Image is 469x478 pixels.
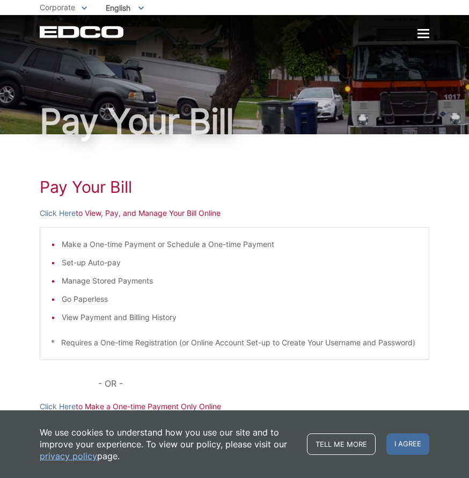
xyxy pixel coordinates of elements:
p: to Make a One-time Payment Only Online [40,401,429,412]
li: View Payment and Billing History [62,312,418,323]
li: Make a One-time Payment or Schedule a One-time Payment [62,238,418,250]
h1: Pay Your Bill [40,104,429,139]
a: EDCD logo. Return to the homepage. [40,26,125,38]
a: Click Here [40,401,76,412]
li: Manage Stored Payments [62,275,418,287]
a: privacy policy [40,450,97,462]
a: Click Here [40,207,76,219]
p: We use cookies to understand how you use our site and to improve your experience. To view our pol... [40,426,296,462]
p: * Requires a One-time Registration (or Online Account Set-up to Create Your Username and Password) [51,337,418,349]
span: Corporate [40,3,75,12]
p: to View, Pay, and Manage Your Bill Online [40,207,429,219]
li: Set-up Auto-pay [62,257,418,269]
a: Tell me more [307,433,376,455]
li: Go Paperless [62,293,418,305]
h1: Pay Your Bill [40,177,429,197]
span: I agree [386,433,429,455]
p: - OR - [98,376,429,391]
